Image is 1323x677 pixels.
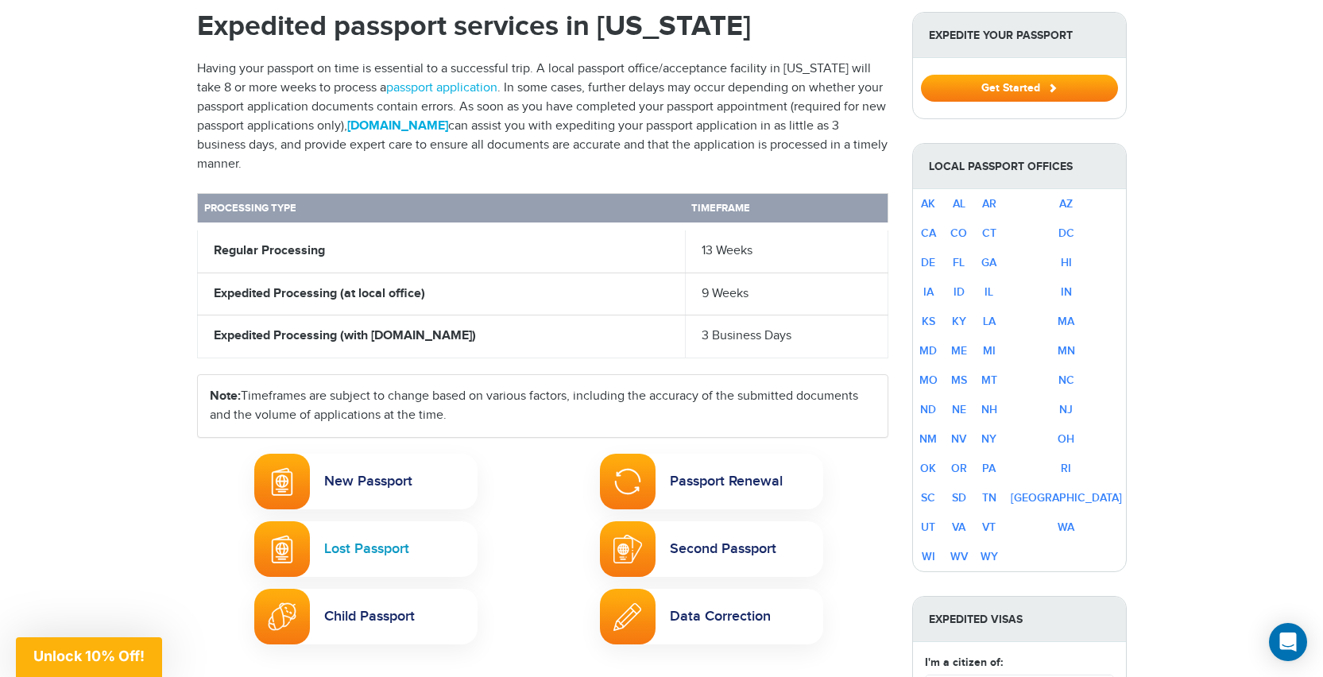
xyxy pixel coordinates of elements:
a: [GEOGRAPHIC_DATA] [1011,491,1122,505]
td: 3 Business Days [685,315,888,358]
a: MS [951,373,967,387]
div: Unlock 10% Off! [16,637,162,677]
strong: Expedited Processing (at local office) [214,286,425,301]
a: NJ [1059,403,1073,416]
a: IA [923,285,934,299]
a: OK [920,462,936,475]
strong: Expedite Your Passport [913,13,1126,58]
div: Open Intercom Messenger [1269,623,1307,661]
a: Get Started [921,81,1118,94]
a: WV [950,550,968,563]
h1: Expedited passport services in [US_STATE] [197,12,888,41]
td: 9 Weeks [685,273,888,315]
a: MN [1058,344,1075,358]
a: OH [1058,432,1074,446]
a: HI [1061,256,1072,269]
th: Timeframe [685,193,888,226]
img: Lost Passport [271,535,293,563]
a: VT [982,520,996,534]
a: ID [954,285,965,299]
a: RI [1061,462,1071,475]
a: WA [1058,520,1074,534]
a: Child PassportChild Passport [254,589,478,644]
img: New Passport [271,467,293,496]
th: Processing Type [197,193,685,226]
img: Second Passport [613,535,642,563]
img: Passport Name Change [613,603,641,631]
a: FL [953,256,965,269]
a: SC [921,491,935,505]
a: CA [921,226,936,240]
a: VA [952,520,965,534]
a: MO [919,373,938,387]
a: KS [922,315,935,328]
a: DE [921,256,935,269]
strong: Expedited Visas [913,597,1126,642]
a: OR [951,462,967,475]
a: SD [952,491,966,505]
a: NH [981,403,997,416]
a: KY [952,315,966,328]
a: WI [922,550,935,563]
div: Timeframes are subject to change based on various factors, including the accuracy of the submitte... [198,375,888,437]
a: Second PassportSecond Passport [600,521,823,577]
a: AR [982,197,996,211]
a: passport application [386,80,497,95]
a: NE [952,403,966,416]
a: NV [951,432,966,446]
button: Get Started [921,75,1118,102]
a: UT [921,520,935,534]
a: LA [983,315,996,328]
a: PA [982,462,996,475]
a: MA [1058,315,1074,328]
a: MT [981,373,997,387]
a: MI [983,344,996,358]
a: AL [953,197,965,211]
a: AK [921,197,935,211]
td: 13 Weeks [685,226,888,273]
a: New PassportNew Passport [254,454,478,509]
a: IN [1061,285,1072,299]
a: NC [1058,373,1074,387]
a: CO [950,226,967,240]
a: CT [982,226,996,240]
a: NY [981,432,996,446]
a: GA [981,256,996,269]
img: Passport Renewal [613,467,642,496]
strong: Expedited Processing (with [DOMAIN_NAME]) [214,328,476,343]
a: MD [919,344,937,358]
a: Passport RenewalPassport Renewal [600,454,823,509]
span: Unlock 10% Off! [33,648,145,664]
a: AZ [1059,197,1073,211]
a: [DOMAIN_NAME] [347,118,448,133]
strong: Note: [210,389,241,404]
a: IL [985,285,993,299]
strong: Regular Processing [214,243,325,258]
a: Passport Name ChangeData Correction [600,589,823,644]
p: Having your passport on time is essential to a successful trip. A local passport office/acceptanc... [197,60,888,174]
a: NM [919,432,937,446]
a: WY [981,550,998,563]
a: DC [1058,226,1074,240]
img: Child Passport [268,602,296,631]
a: ME [951,344,967,358]
a: Lost PassportLost Passport [254,521,478,577]
a: ND [920,403,936,416]
label: I'm a citizen of: [925,654,1003,671]
a: TN [982,491,996,505]
strong: Local Passport Offices [913,144,1126,189]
